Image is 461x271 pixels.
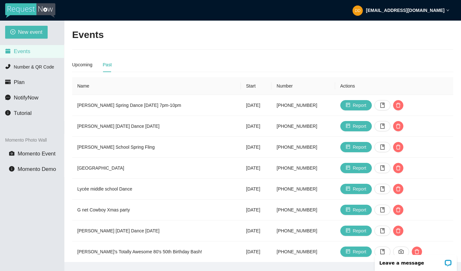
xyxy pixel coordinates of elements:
[10,29,15,35] span: plus-circle
[271,95,335,116] td: [PHONE_NUMBER]
[340,142,372,152] button: projectReport
[374,184,390,194] button: book
[412,247,422,257] button: delete
[393,228,403,233] span: delete
[340,226,372,236] button: projectReport
[72,241,241,262] td: [PERSON_NAME]'s Totally Awesome 80's 50th Birthday Bash!
[353,102,366,109] span: Report
[340,100,372,110] button: projectReport
[393,103,403,108] span: delete
[353,123,366,130] span: Report
[380,228,385,233] span: book
[353,185,366,192] span: Report
[393,165,403,171] span: delete
[241,179,271,200] td: [DATE]
[393,205,403,215] button: delete
[353,248,366,255] span: Report
[241,95,271,116] td: [DATE]
[353,227,366,234] span: Report
[353,144,366,151] span: Report
[271,116,335,137] td: [PHONE_NUMBER]
[5,26,48,39] button: plus-circleNew event
[393,184,403,194] button: delete
[14,64,54,70] span: Number & QR Code
[380,165,385,171] span: book
[346,103,350,108] span: project
[353,206,366,213] span: Report
[5,110,11,116] span: info-circle
[380,186,385,192] span: book
[72,220,241,241] td: [PERSON_NAME] [DATE] Dance [DATE]
[340,247,372,257] button: projectReport
[374,226,390,236] button: book
[241,158,271,179] td: [DATE]
[271,179,335,200] td: [PHONE_NUMBER]
[72,158,241,179] td: [GEOGRAPHIC_DATA]
[241,77,271,95] th: Start
[353,5,363,16] img: 27b6255cbfd34fb9b5a4d4ae54ee59e0
[14,95,38,101] span: NotifyNow
[5,95,11,100] span: message
[335,77,453,95] th: Actions
[72,61,92,68] div: Upcoming
[271,137,335,158] td: [PHONE_NUMBER]
[9,166,14,172] span: info-circle
[380,249,385,254] span: book
[346,249,350,254] span: project
[380,145,385,150] span: book
[340,121,372,131] button: projectReport
[380,103,385,108] span: book
[103,61,112,68] div: Past
[346,124,350,129] span: project
[5,48,11,54] span: calendar
[374,205,390,215] button: book
[72,137,241,158] td: [PERSON_NAME] School Spring Fling
[14,79,25,85] span: Plan
[393,226,403,236] button: delete
[412,249,422,254] span: delete
[241,137,271,158] td: [DATE]
[366,8,445,13] strong: [EMAIL_ADDRESS][DOMAIN_NAME]
[241,241,271,262] td: [DATE]
[393,100,403,110] button: delete
[241,116,271,137] td: [DATE]
[340,205,372,215] button: projectReport
[393,142,403,152] button: delete
[18,166,56,172] span: Momento Demo
[241,200,271,220] td: [DATE]
[72,95,241,116] td: [PERSON_NAME] Spring Dance [DATE] 7pm-10pm
[5,79,11,85] span: credit-card
[271,200,335,220] td: [PHONE_NUMBER]
[271,241,335,262] td: [PHONE_NUMBER]
[393,163,403,173] button: delete
[18,151,56,157] span: Momento Event
[271,220,335,241] td: [PHONE_NUMBER]
[380,124,385,129] span: book
[399,249,404,254] span: camera
[374,163,390,173] button: book
[271,77,335,95] th: Number
[14,110,32,116] span: Tutorial
[18,28,42,36] span: New event
[14,48,30,54] span: Events
[393,207,403,212] span: delete
[346,145,350,150] span: project
[346,165,350,171] span: project
[241,220,271,241] td: [DATE]
[393,145,403,150] span: delete
[346,186,350,192] span: project
[374,247,390,257] button: book
[72,116,241,137] td: [PERSON_NAME] [DATE] Dance [DATE]
[393,121,403,131] button: delete
[9,151,14,156] span: camera
[340,184,372,194] button: projectReport
[446,9,449,12] span: down
[5,64,11,69] span: phone
[380,207,385,212] span: book
[72,200,241,220] td: G net Cowboy Xmas party
[353,164,366,172] span: Report
[340,163,372,173] button: projectReport
[72,77,241,95] th: Name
